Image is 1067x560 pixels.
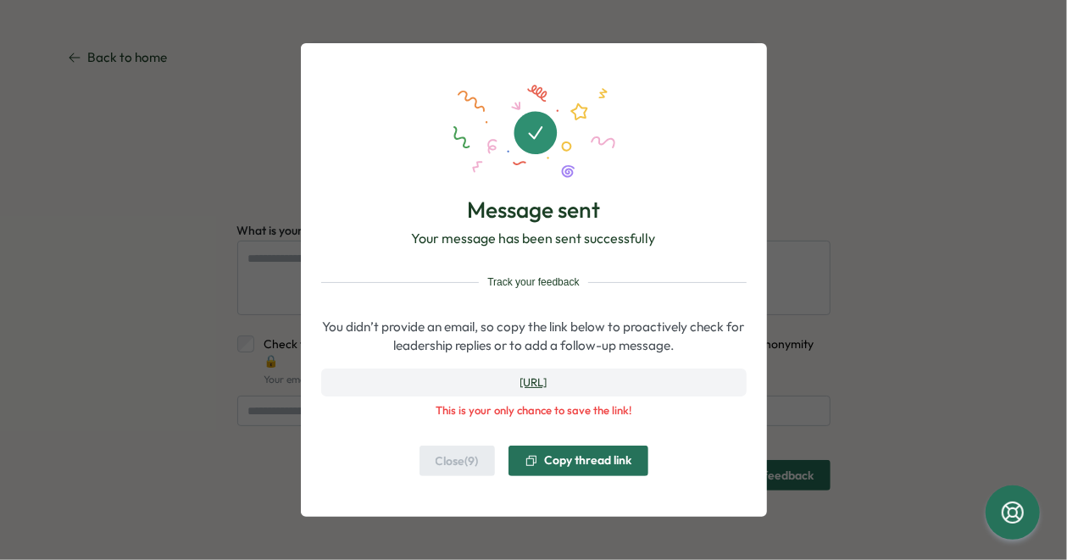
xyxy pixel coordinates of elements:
[321,274,747,291] div: Track your feedback
[321,403,747,419] p: This is your only chance to save the link!
[321,318,747,355] p: You didn’t provide an email, so copy the link below to proactively check for leadership replies o...
[321,369,747,397] a: [URL]
[525,454,632,468] div: Copy thread link
[467,195,600,225] p: Message sent
[412,228,656,249] p: Your message has been sent successfully
[508,446,648,476] button: Copy thread link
